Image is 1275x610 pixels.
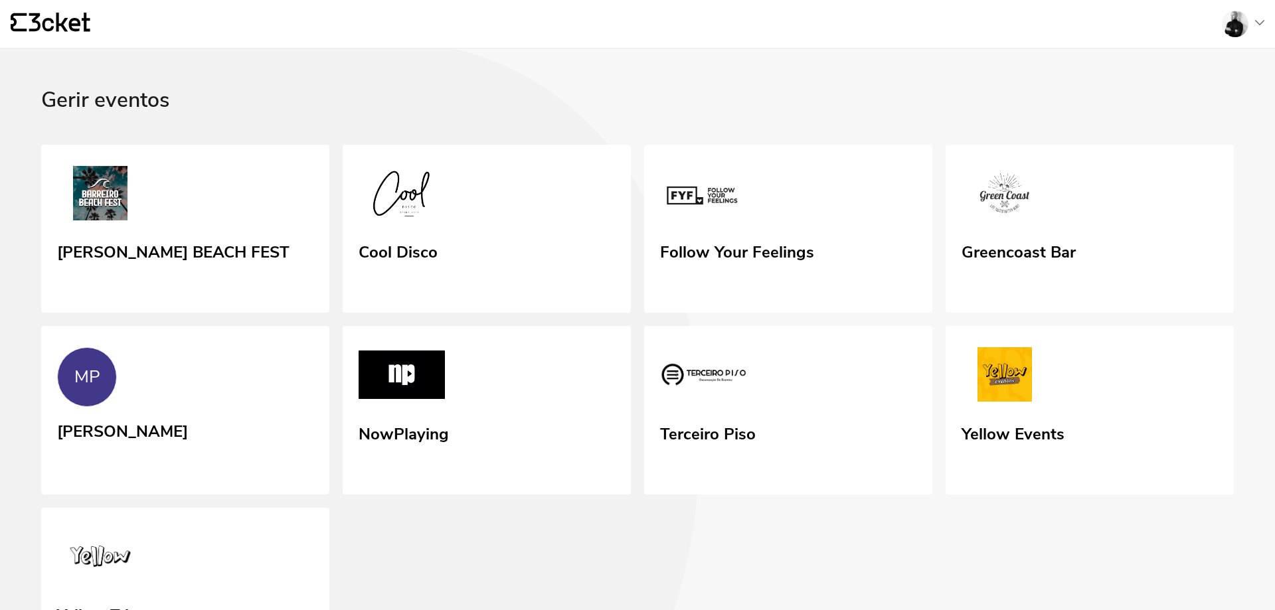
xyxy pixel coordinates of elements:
div: Cool Disco [359,238,438,262]
img: Yellow Trip [57,529,143,589]
a: Yellow Events Yellow Events [946,326,1234,495]
div: Follow Your Feelings [660,238,814,262]
img: Yellow Events [962,347,1048,407]
div: [PERSON_NAME] BEACH FEST [57,238,290,262]
div: MP [74,367,100,387]
img: NowPlaying [359,347,445,407]
a: Follow Your Feelings Follow Your Feelings [644,145,932,313]
a: {' '} [11,13,90,35]
div: Yellow Events [962,420,1064,444]
img: Follow Your Feelings [660,166,746,226]
div: NowPlaying [359,420,449,444]
a: MP [PERSON_NAME] [41,326,329,492]
a: Greencoast Bar Greencoast Bar [946,145,1234,313]
a: Cool Disco Cool Disco [343,145,631,313]
a: BARREIRO BEACH FEST [PERSON_NAME] BEACH FEST [41,145,329,313]
img: Greencoast Bar [962,166,1048,226]
img: BARREIRO BEACH FEST [57,166,143,226]
div: Greencoast Bar [962,238,1076,262]
a: Terceiro Piso Terceiro Piso [644,326,932,495]
div: Gerir eventos [41,88,1234,145]
div: [PERSON_NAME] [57,418,188,441]
a: NowPlaying NowPlaying [343,326,631,495]
div: Terceiro Piso [660,420,756,444]
img: Terceiro Piso [660,347,746,407]
img: Cool Disco [359,166,445,226]
g: {' '} [11,13,27,32]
